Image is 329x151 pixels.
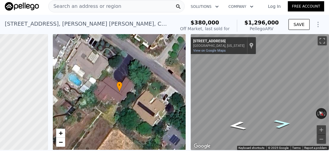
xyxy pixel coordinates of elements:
[193,44,244,48] div: [GEOGRAPHIC_DATA], [US_STATE]
[316,108,319,119] button: Rotate counterclockwise
[305,146,327,149] a: Report a problem
[191,34,329,150] div: Street View
[317,125,326,134] button: Zoom in
[5,20,171,28] div: [STREET_ADDRESS] , [PERSON_NAME] [PERSON_NAME] , CA 95037
[49,3,121,10] span: Search an address or region
[316,108,327,119] button: Reset the view
[288,1,324,11] a: Free Account
[222,119,254,132] path: Go Southeast, Oak Canyon Dr
[193,39,244,44] div: [STREET_ADDRESS]
[56,138,65,147] a: Zoom out
[312,18,324,31] button: Show Options
[117,82,123,88] span: •
[5,2,39,11] img: Pellego
[261,3,288,9] a: Log In
[318,36,327,45] button: Toggle fullscreen view
[192,142,212,150] a: Open this area in Google Maps (opens a new window)
[191,34,329,150] div: Map
[289,19,310,30] button: SAVE
[268,146,289,149] span: © 2025 Google
[59,138,62,146] span: −
[324,108,327,119] button: Rotate clockwise
[180,26,230,32] div: Off Market, last sold for
[59,129,62,137] span: +
[224,1,258,12] button: Company
[239,146,265,150] button: Keyboard shortcuts
[191,19,219,26] span: $380,000
[117,82,123,92] div: •
[249,42,254,49] a: Show location on map
[244,19,279,26] span: $1,296,000
[292,146,301,149] a: Terms
[56,129,65,138] a: Zoom in
[186,1,224,12] button: Solutions
[267,118,298,130] path: Go Northwest, Oak Canyon Dr
[244,26,279,32] div: Pellego ARV
[193,49,226,53] a: View on Google Maps
[192,142,212,150] img: Google
[317,135,326,144] button: Zoom out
